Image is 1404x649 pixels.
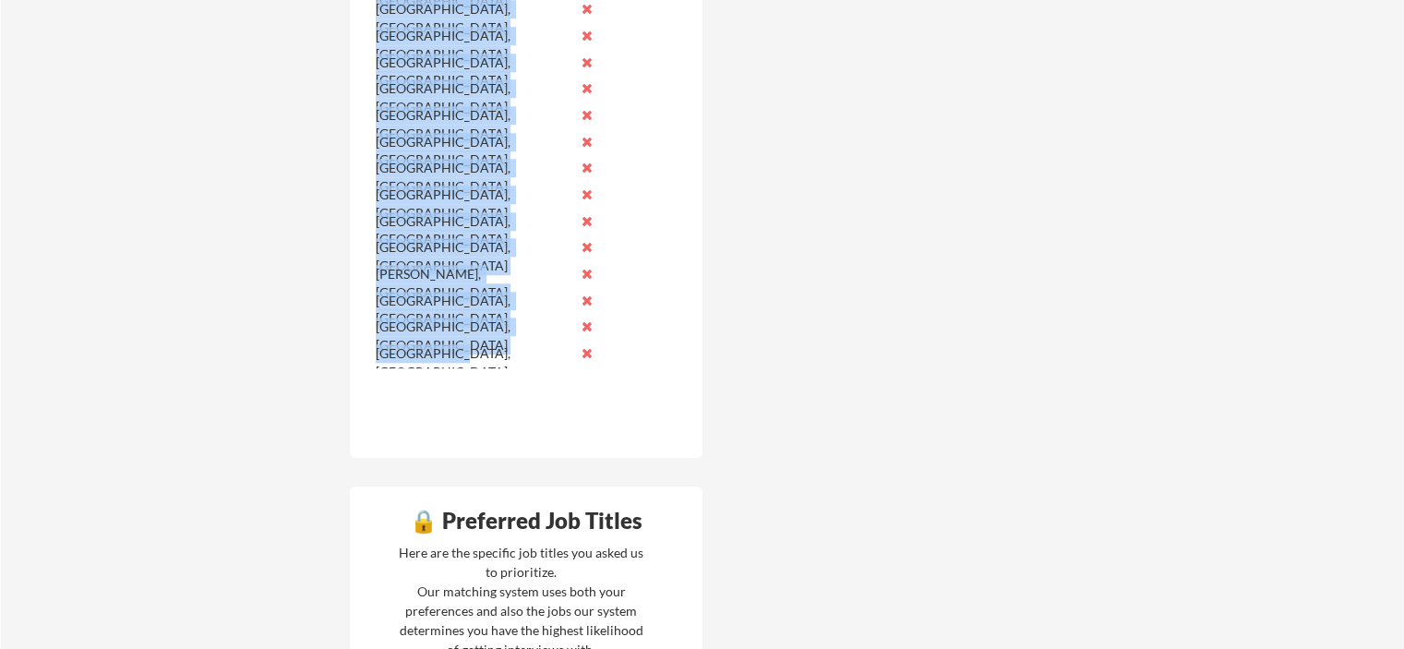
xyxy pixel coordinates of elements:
[376,212,570,248] div: [GEOGRAPHIC_DATA], [GEOGRAPHIC_DATA]
[376,265,570,301] div: [PERSON_NAME], [GEOGRAPHIC_DATA]
[376,54,570,90] div: [GEOGRAPHIC_DATA], [GEOGRAPHIC_DATA]
[376,27,570,63] div: [GEOGRAPHIC_DATA], [GEOGRAPHIC_DATA]
[376,238,570,274] div: [GEOGRAPHIC_DATA], [GEOGRAPHIC_DATA]
[376,106,570,142] div: [GEOGRAPHIC_DATA], [GEOGRAPHIC_DATA]
[376,159,570,195] div: [GEOGRAPHIC_DATA], [GEOGRAPHIC_DATA]
[376,186,570,222] div: [GEOGRAPHIC_DATA], [GEOGRAPHIC_DATA]
[376,344,570,380] div: [GEOGRAPHIC_DATA], [GEOGRAPHIC_DATA]
[376,79,570,115] div: [GEOGRAPHIC_DATA], [GEOGRAPHIC_DATA]
[354,510,698,532] div: 🔒 Preferred Job Titles
[376,292,570,328] div: [GEOGRAPHIC_DATA], [GEOGRAPHIC_DATA]
[376,133,570,169] div: [GEOGRAPHIC_DATA], [GEOGRAPHIC_DATA]
[376,318,570,354] div: [GEOGRAPHIC_DATA], [GEOGRAPHIC_DATA]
